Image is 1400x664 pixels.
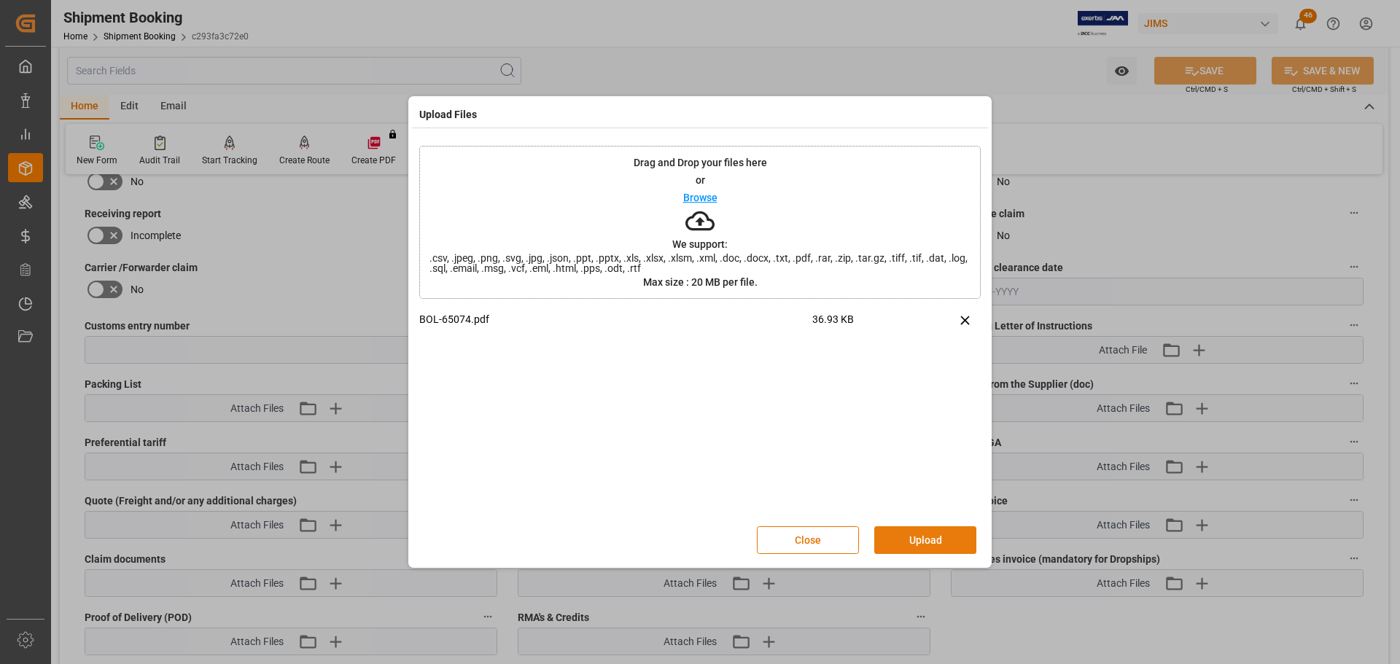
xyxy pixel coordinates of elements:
button: Close [757,526,859,554]
button: Upload [874,526,976,554]
p: or [696,175,705,185]
p: BOL-65074.pdf [419,312,812,327]
span: .csv, .jpeg, .png, .svg, .jpg, .json, .ppt, .pptx, .xls, .xlsx, .xlsm, .xml, .doc, .docx, .txt, .... [420,253,980,273]
p: Drag and Drop your files here [634,157,767,168]
p: Max size : 20 MB per file. [643,277,758,287]
h4: Upload Files [419,107,477,122]
p: We support: [672,239,728,249]
span: 36.93 KB [812,312,911,337]
div: Drag and Drop your files hereorBrowseWe support:.csv, .jpeg, .png, .svg, .jpg, .json, .ppt, .pptx... [419,146,981,299]
p: Browse [683,192,717,203]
